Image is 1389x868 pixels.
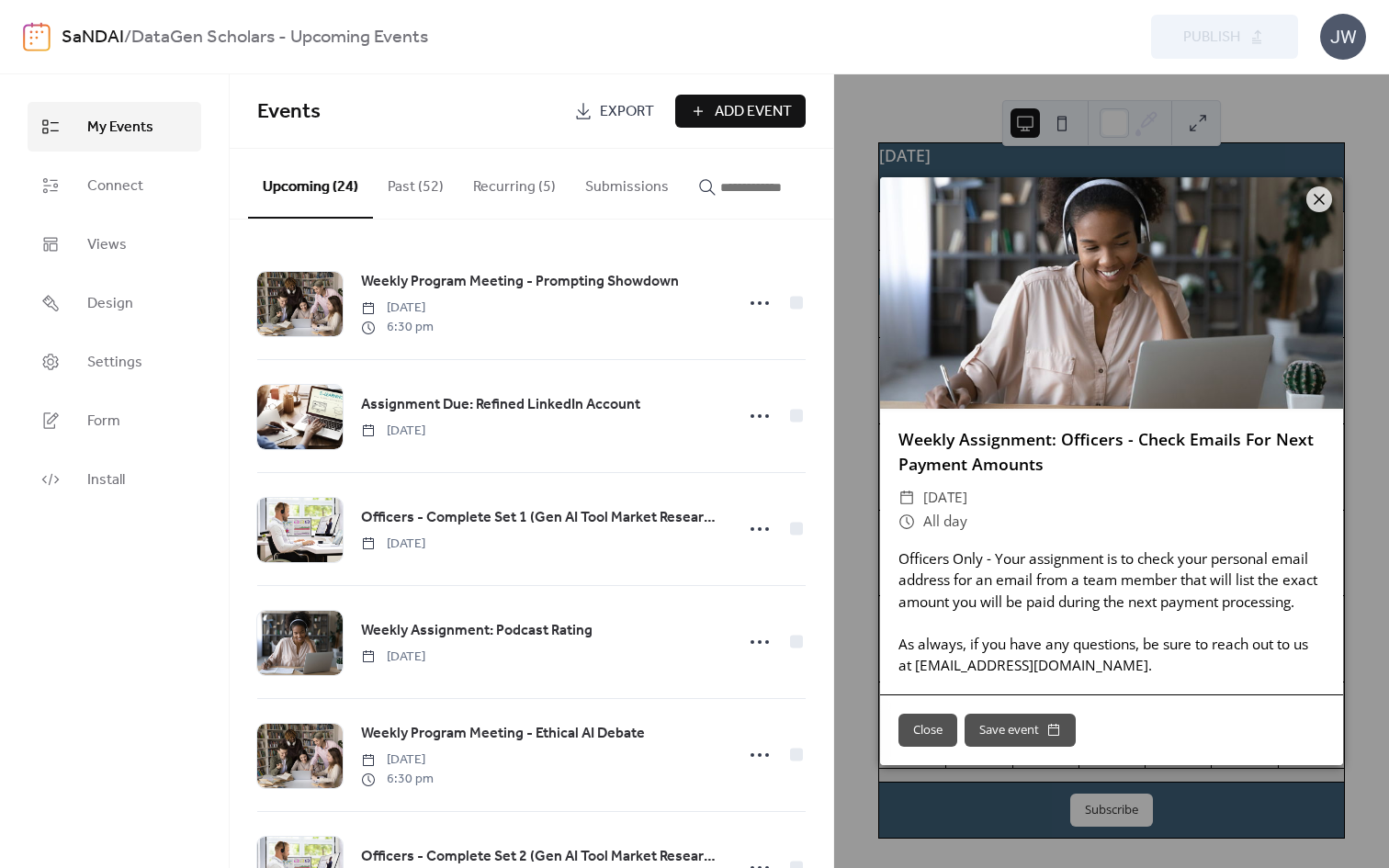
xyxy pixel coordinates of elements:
img: logo [23,22,51,51]
b: DataGen Scholars - Upcoming Events [131,20,428,55]
a: Export [560,95,668,128]
span: Officers - Complete Set 1 (Gen AI Tool Market Research Micro-job) [361,507,723,529]
a: Install [28,455,201,504]
div: Officers Only - Your assignment is to check your personal email address for an email from a team ... [880,548,1343,676]
a: Form [28,396,201,445]
span: Add Event [715,101,792,123]
span: [DATE] [361,750,434,770]
a: Connect [28,161,201,210]
span: Officers - Complete Set 2 (Gen AI Tool Market Research Micro-job) [361,846,723,868]
a: Views [28,220,201,269]
span: Design [87,293,133,315]
span: 6:30 pm [361,770,434,789]
span: All day [923,510,967,534]
button: Upcoming (24) [248,149,373,219]
span: Settings [87,352,142,374]
span: [DATE] [361,299,434,318]
span: Assignment Due: Refined LinkedIn Account [361,394,640,416]
span: Connect [87,175,143,197]
button: Submissions [570,149,683,217]
button: Save event [965,714,1076,747]
span: Weekly Assignment: Podcast Rating [361,620,593,642]
button: Close [898,714,957,747]
button: Add Event [675,95,806,128]
span: [DATE] [361,422,425,441]
a: Settings [28,337,201,387]
span: Events [257,92,321,132]
span: [DATE] [361,535,425,554]
span: Install [87,469,125,491]
span: Weekly Program Meeting - Ethical AI Debate [361,723,645,745]
span: Weekly Program Meeting - Prompting Showdown [361,271,679,293]
span: 6:30 pm [361,318,434,337]
b: / [124,20,131,55]
span: My Events [87,117,153,139]
div: ​ [898,510,915,534]
a: Design [28,278,201,328]
button: Recurring (5) [458,149,570,217]
a: My Events [28,102,201,152]
span: [DATE] [361,648,425,667]
a: SaNDAI [62,20,124,55]
div: Weekly Assignment: Officers - Check Emails For Next Payment Amounts [880,427,1343,476]
a: Assignment Due: Refined LinkedIn Account [361,393,640,417]
div: ​ [898,486,915,510]
span: [DATE] [923,486,967,510]
a: Weekly Program Meeting - Prompting Showdown [361,270,679,294]
a: Officers - Complete Set 1 (Gen AI Tool Market Research Micro-job) [361,506,723,530]
span: Views [87,234,127,256]
button: Past (52) [373,149,458,217]
div: JW [1320,14,1366,60]
a: Weekly Program Meeting - Ethical AI Debate [361,722,645,746]
span: Form [87,411,120,433]
span: Export [600,101,654,123]
a: Weekly Assignment: Podcast Rating [361,619,593,643]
